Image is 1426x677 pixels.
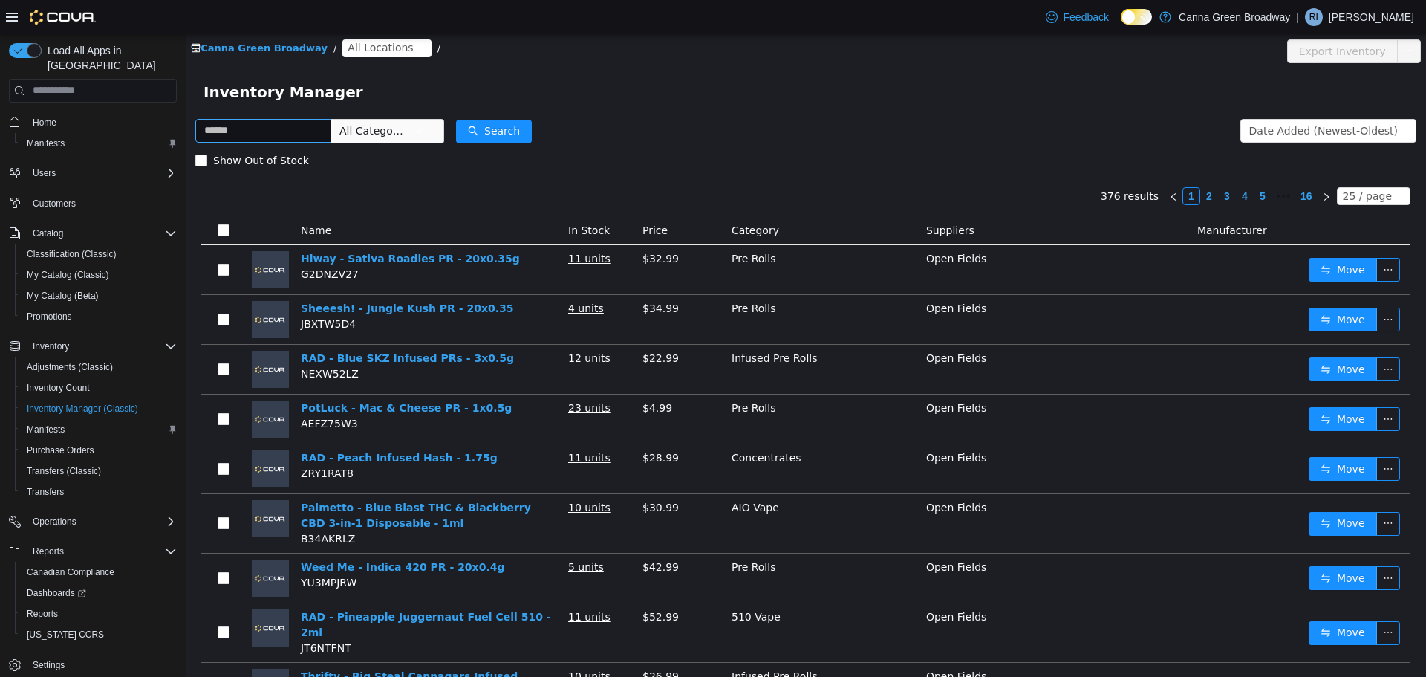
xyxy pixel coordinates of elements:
[27,656,71,674] a: Settings
[5,8,142,19] a: icon: shopCanna Green Broadway
[66,575,103,612] img: RAD - Pineapple Juggernaut Fuel Cell 510 - 2ml placeholder
[229,92,238,103] i: icon: down
[1211,5,1235,29] button: icon: ellipsis
[1086,153,1110,171] span: •••
[115,268,328,280] a: Sheeesh! - Jungle Kush PR - 20x0.35
[1191,373,1214,397] button: icon: ellipsis
[115,383,172,395] span: AEFZ75W3
[27,224,69,242] button: Catalog
[1040,2,1115,32] a: Feedback
[18,46,186,70] span: Inventory Manager
[15,583,183,603] a: Dashboards
[540,311,735,360] td: Infused Pre Rolls
[21,462,177,480] span: Transfers (Classic)
[21,421,177,438] span: Manifests
[382,418,425,430] u: 11 units
[15,357,183,378] button: Adjustments (Classic)
[997,153,1015,171] li: 1
[21,245,177,263] span: Classification (Classic)
[540,460,735,519] td: AIO Vape
[1110,153,1132,171] li: 16
[27,587,86,599] span: Dashboards
[66,635,103,672] img: Thrifty - Big Steal Cannagars Infused Blunts - 2x1g placeholder
[1123,532,1191,556] button: icon: swapMove
[27,655,177,674] span: Settings
[1051,154,1067,170] a: 4
[1191,478,1214,502] button: icon: ellipsis
[382,368,425,380] u: 23 units
[1123,373,1191,397] button: icon: swapMove
[740,527,801,539] span: Open Fields
[66,416,103,453] img: RAD - Peach Infused Hash - 1.75g placeholder
[27,224,177,242] span: Catalog
[33,340,69,352] span: Inventory
[270,85,346,109] button: icon: searchSearch
[115,608,166,620] span: JT6NTFNT
[1209,158,1218,168] i: icon: down
[21,135,71,152] a: Manifests
[27,164,62,182] button: Users
[27,403,138,415] span: Inventory Manager (Classic)
[115,499,169,511] span: B34AKRLZ
[15,461,183,482] button: Transfers (Classic)
[15,603,183,624] button: Reports
[540,519,735,569] td: Pre Rolls
[27,566,114,578] span: Canadian Compliance
[66,525,103,563] img: Weed Me - Indica 420 PR - 20x0.4g placeholder
[15,398,183,419] button: Inventory Manager (Classic)
[252,8,255,19] span: /
[457,218,493,230] span: $32.99
[33,198,76,210] span: Customers
[740,368,801,380] span: Open Fields
[540,360,735,410] td: Pre Rolls
[27,337,177,355] span: Inventory
[21,308,78,325] a: Promotions
[33,516,76,528] span: Operations
[115,418,312,430] a: RAD - Peach Infused Hash - 1.75g
[162,5,227,22] span: All Locations
[33,659,65,671] span: Settings
[21,605,177,623] span: Reports
[457,527,493,539] span: $42.99
[740,190,789,202] span: Suppliers
[115,527,319,539] a: Weed Me - Indica 420 PR - 20x0.4g
[154,89,221,104] span: All Categories
[1123,273,1191,297] button: icon: swapMove
[21,400,177,418] span: Inventory Manager (Classic)
[1123,323,1191,347] button: icon: swapMove
[21,584,177,602] span: Dashboards
[540,261,735,311] td: Pre Rolls
[66,217,103,254] img: Hiway - Sativa Roadies PR - 20x0.35g placeholder
[1064,10,1109,25] span: Feedback
[3,541,183,562] button: Reports
[1191,587,1214,611] button: icon: ellipsis
[27,542,177,560] span: Reports
[27,465,101,477] span: Transfers (Classic)
[115,334,173,346] span: NEXW52LZ
[27,444,94,456] span: Purchase Orders
[21,379,96,397] a: Inventory Count
[115,190,146,202] span: Name
[15,378,183,398] button: Inventory Count
[27,269,109,281] span: My Catalog (Classic)
[1191,273,1214,297] button: icon: ellipsis
[1123,423,1191,447] button: icon: swapMove
[115,467,345,495] a: Palmetto - Blue Blast THC & Blackberry CBD 3-in-1 Disposable - 1ml
[27,382,90,394] span: Inventory Count
[15,562,183,583] button: Canadian Compliance
[21,584,92,602] a: Dashboards
[382,636,425,648] u: 10 units
[457,268,493,280] span: $34.99
[740,467,801,479] span: Open Fields
[15,482,183,502] button: Transfers
[5,9,15,19] i: icon: shop
[27,542,70,560] button: Reports
[1191,423,1214,447] button: icon: ellipsis
[22,120,129,132] span: Show Out of Stock
[740,418,801,430] span: Open Fields
[1157,154,1206,170] div: 25 / page
[21,400,144,418] a: Inventory Manager (Classic)
[21,483,177,501] span: Transfers
[1136,158,1145,167] i: icon: right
